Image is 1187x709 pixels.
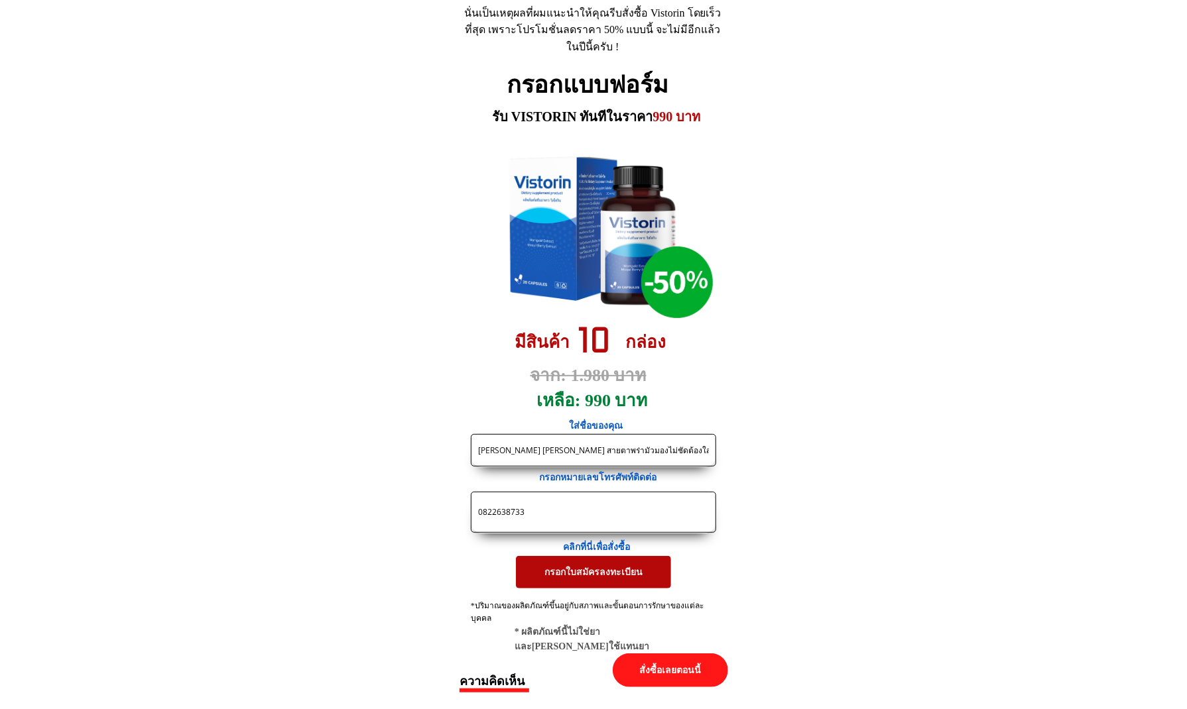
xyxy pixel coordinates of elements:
[507,66,680,105] h2: กรอกแบบฟอร์ม
[570,421,623,431] span: ใส่ชื่อของคุณ
[653,109,701,124] span: 990 บาท
[492,106,705,127] h3: รับ VISTORIN ทันทีในราคา
[471,600,717,638] div: *ปริมาณของผลิตภัณฑ์ขึ้นอยู่กับสภาพและขั้นตอนการรักษาของแต่ละบุคคล
[515,329,682,356] h3: มีสินค้า กล่อง
[464,5,721,56] div: นั่นเป็นเหตุผลที่ผมแนะนำให้คุณรีบสั่งซื้อ Vistorin โดยเร็วที่สุด เพราะโปรโมชั่นลดราคา 50% แบบนี้ ...
[475,435,712,466] input: ชื่อ-นามสกุล
[475,492,712,532] input: เบอร์โทรศัพท์
[539,470,671,485] h3: กรอกหมายเลขโทรศัพท์ติดต่อ
[536,387,656,415] h3: เหลือ: 990 บาท
[564,540,642,555] h3: คลิกที่นี่เพื่อสั่งซื้อ
[460,671,592,690] h3: ความคิดเห็น
[613,653,728,687] p: สั่งซื้อเลยตอนนี้
[515,625,692,655] div: * ผลิตภัณฑ์นี้ไม่ใช่ยาและ[PERSON_NAME]ใช้แทนยา
[516,556,671,588] p: กรอกใบสมัครลงทะเบียน
[531,362,675,390] h3: จาก: 1.980 บาท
